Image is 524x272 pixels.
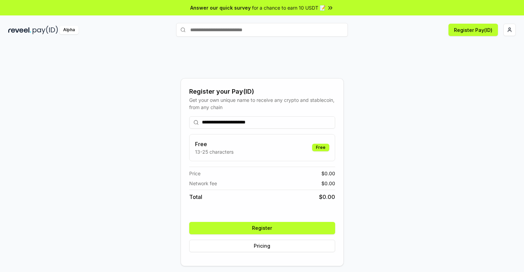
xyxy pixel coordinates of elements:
[448,24,498,36] button: Register Pay(ID)
[252,4,326,11] span: for a chance to earn 10 USDT 📝
[195,140,233,148] h3: Free
[195,148,233,155] p: 13-25 characters
[59,26,79,34] div: Alpha
[189,180,217,187] span: Network fee
[321,170,335,177] span: $ 0.00
[189,222,335,234] button: Register
[33,26,58,34] img: pay_id
[312,144,329,151] div: Free
[8,26,31,34] img: reveel_dark
[321,180,335,187] span: $ 0.00
[189,96,335,111] div: Get your own unique name to receive any crypto and stablecoin, from any chain
[189,170,201,177] span: Price
[189,240,335,252] button: Pricing
[319,193,335,201] span: $ 0.00
[189,193,202,201] span: Total
[189,87,335,96] div: Register your Pay(ID)
[190,4,251,11] span: Answer our quick survey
